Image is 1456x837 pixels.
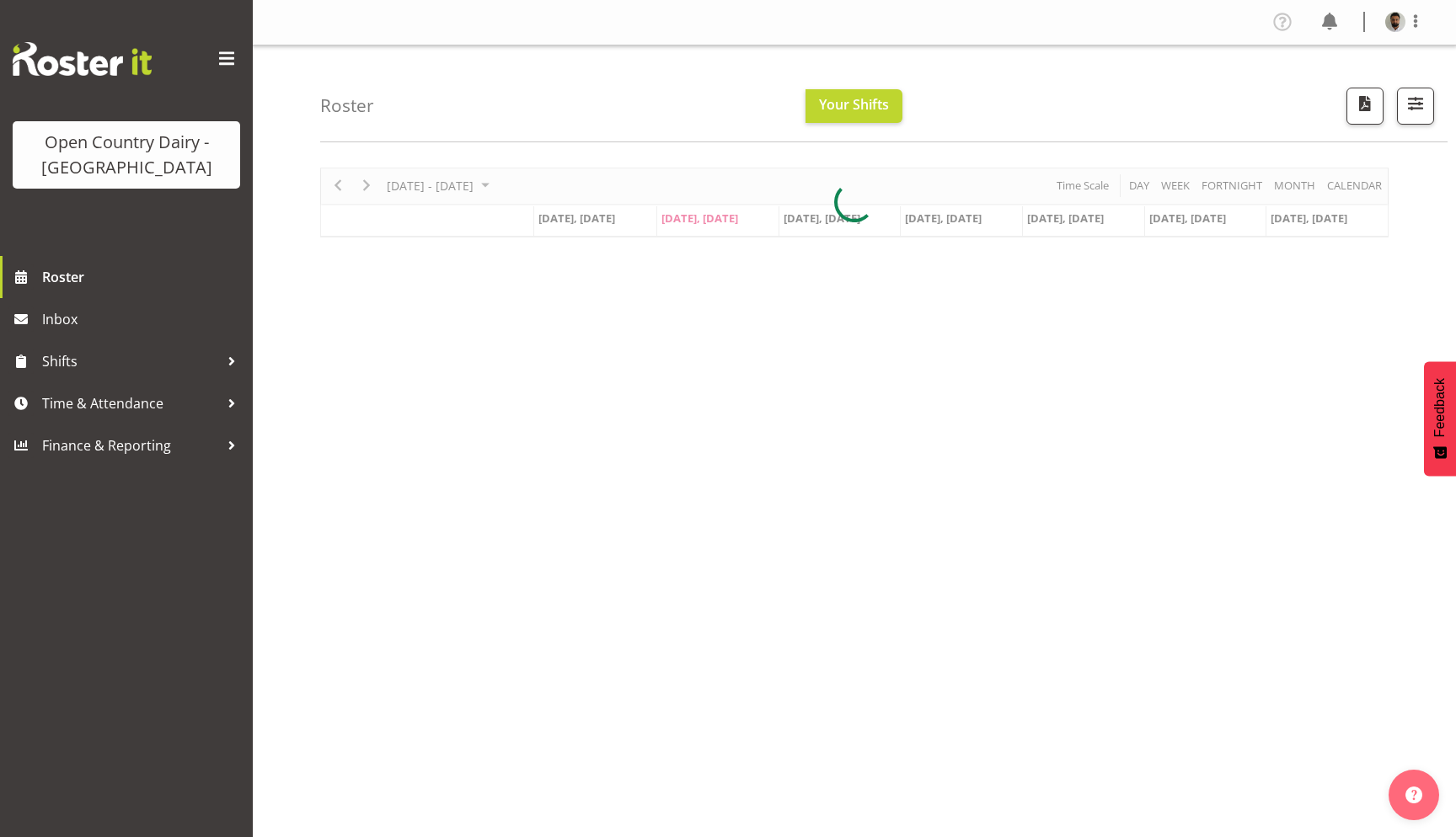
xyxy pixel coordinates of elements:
span: Finance & Reporting [42,433,219,458]
img: help-xxl-2.png [1405,786,1422,803]
span: Your Shifts [819,95,889,114]
span: Time & Attendance [42,391,219,416]
span: Roster [42,264,244,290]
h4: Roster [320,96,374,115]
div: Open Country Dairy - [GEOGRAPHIC_DATA] [29,130,223,180]
span: Feedback [1432,378,1448,437]
span: Inbox [42,307,244,332]
img: gurpreet-singh317c28da1b01342c0902ac45d1f14480.png [1385,12,1405,32]
button: Download a PDF of the roster according to the set date range. [1346,88,1384,125]
button: Filter Shifts [1397,88,1434,125]
button: Your Shifts [806,89,902,123]
span: Shifts [42,349,219,374]
img: Rosterit website logo [13,42,152,76]
button: Feedback - Show survey [1424,361,1456,476]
